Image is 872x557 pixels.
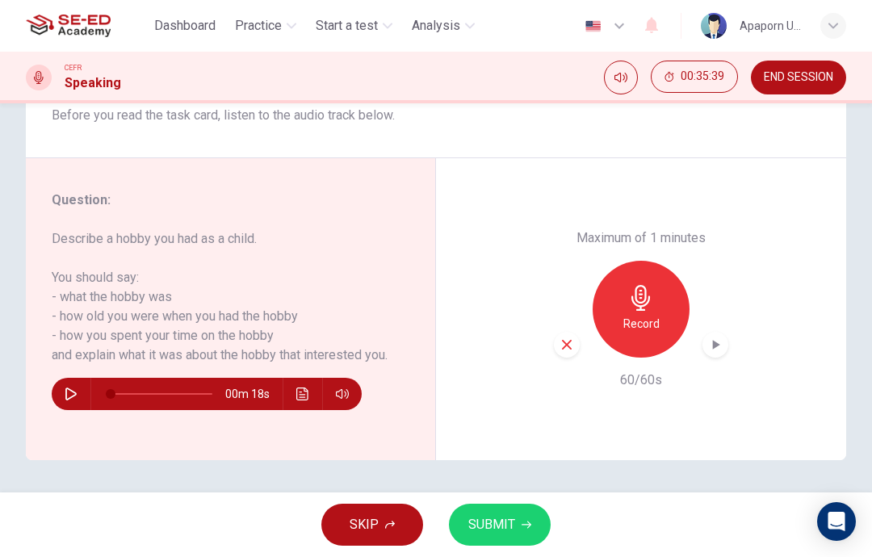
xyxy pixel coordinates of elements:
[764,71,833,84] span: END SESSION
[681,70,724,83] span: 00:35:39
[751,61,846,94] button: END SESSION
[52,229,390,365] h6: Describe a hobby you had as a child. You should say: - what the hobby was - how old you were when...
[412,16,460,36] span: Analysis
[52,191,390,210] h6: Question :
[148,11,222,40] button: Dashboard
[225,378,283,410] span: 00m 18s
[26,10,111,42] img: SE-ED Academy logo
[26,10,148,42] a: SE-ED Academy logo
[817,502,856,541] div: Open Intercom Messenger
[651,61,738,94] div: Hide
[701,13,727,39] img: Profile picture
[65,73,121,93] h1: Speaking
[290,378,316,410] button: Click to see the audio transcription
[740,16,801,36] div: Apaporn U-khumpan
[593,261,690,358] button: Record
[309,11,399,40] button: Start a test
[154,16,216,36] span: Dashboard
[449,504,551,546] button: SUBMIT
[235,16,282,36] span: Practice
[651,61,738,93] button: 00:35:39
[604,61,638,94] div: Mute
[620,371,662,390] h6: 60/60s
[321,504,423,546] button: SKIP
[228,11,303,40] button: Practice
[583,20,603,32] img: en
[65,62,82,73] span: CEFR
[468,513,515,536] span: SUBMIT
[350,513,379,536] span: SKIP
[405,11,481,40] button: Analysis
[623,314,660,333] h6: Record
[316,16,378,36] span: Start a test
[576,228,706,248] h6: Maximum of 1 minutes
